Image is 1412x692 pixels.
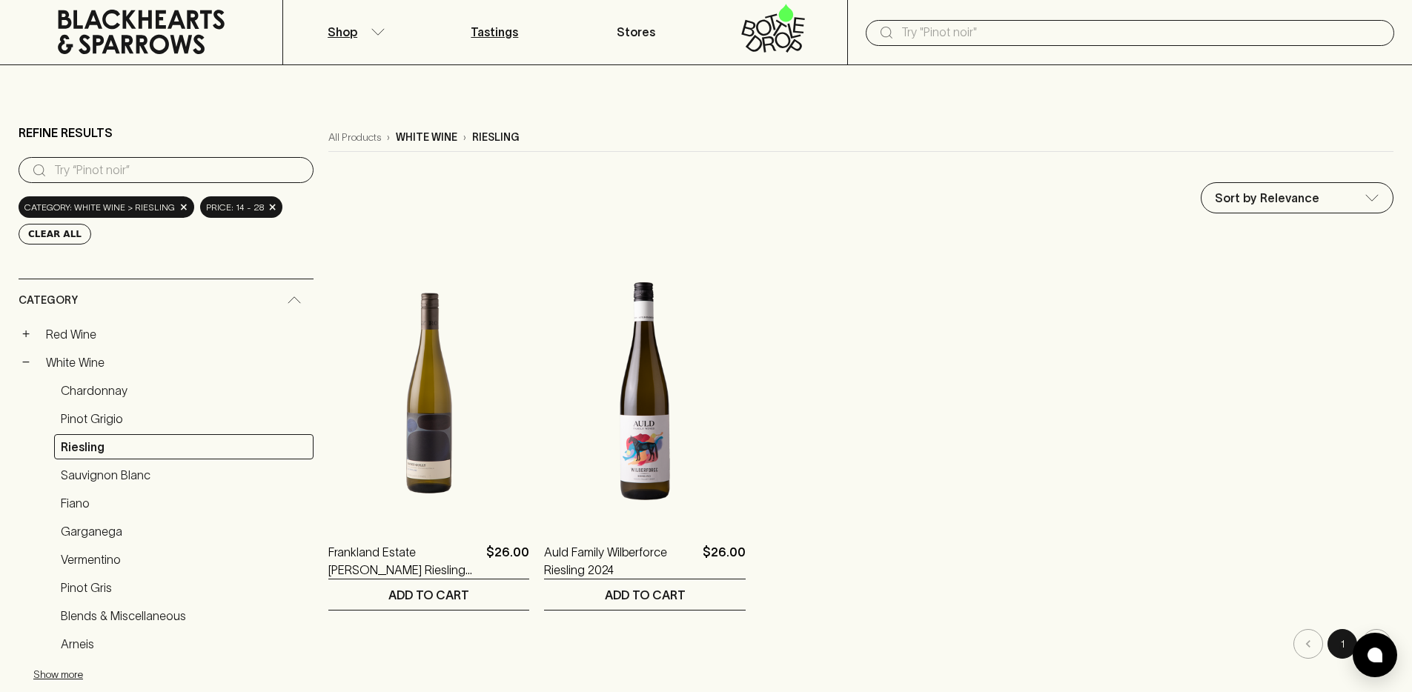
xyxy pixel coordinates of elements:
a: White Wine [39,350,314,375]
button: − [19,355,33,370]
input: Try "Pinot noir" [901,21,1382,44]
a: Blends & Miscellaneous [54,603,314,628]
img: Frankland Estate Rocky Gully Riesling 2024 [328,262,529,521]
p: › [387,130,390,145]
p: › [463,130,466,145]
nav: pagination navigation [328,629,1393,659]
img: bubble-icon [1368,648,1382,662]
button: + [19,327,33,342]
button: ADD TO CART [544,579,745,610]
p: $26.00 [486,543,529,579]
a: Riesling [54,434,314,459]
span: Category: white wine > riesling [24,200,175,215]
button: page 1 [1328,629,1357,659]
a: Red Wine [39,322,314,347]
p: ADD TO CART [388,586,469,604]
a: Auld Family Wilberforce Riesling 2024 [544,543,696,579]
a: All Products [328,130,381,145]
a: Frankland Estate [PERSON_NAME] Riesling 2024 [328,543,480,579]
p: Sort by Relevance [1215,189,1319,207]
a: Vermentino [54,547,314,572]
span: price: 14 - 28 [206,200,264,215]
p: Shop [328,23,357,41]
p: Tastings [471,23,518,41]
input: Try “Pinot noir” [54,159,302,182]
div: Category [19,279,314,322]
p: riesling [472,130,520,145]
p: Stores [617,23,655,41]
a: Pinot Grigio [54,406,314,431]
p: $26.00 [703,543,746,579]
p: Refine Results [19,124,113,142]
span: × [268,199,277,215]
a: Arneis [54,631,314,656]
a: Pinot Gris [54,575,314,600]
div: Sort by Relevance [1201,183,1393,213]
span: × [179,199,188,215]
a: Sauvignon Blanc [54,462,314,488]
button: Show more [33,659,228,690]
button: ADD TO CART [328,579,529,610]
span: Category [19,291,78,310]
a: Garganega [54,519,314,544]
p: ADD TO CART [605,586,686,604]
img: Auld Family Wilberforce Riesling 2024 [544,262,745,521]
a: Chardonnay [54,378,314,403]
button: Clear All [19,224,91,244]
p: white wine [396,130,457,145]
a: Fiano [54,490,314,516]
